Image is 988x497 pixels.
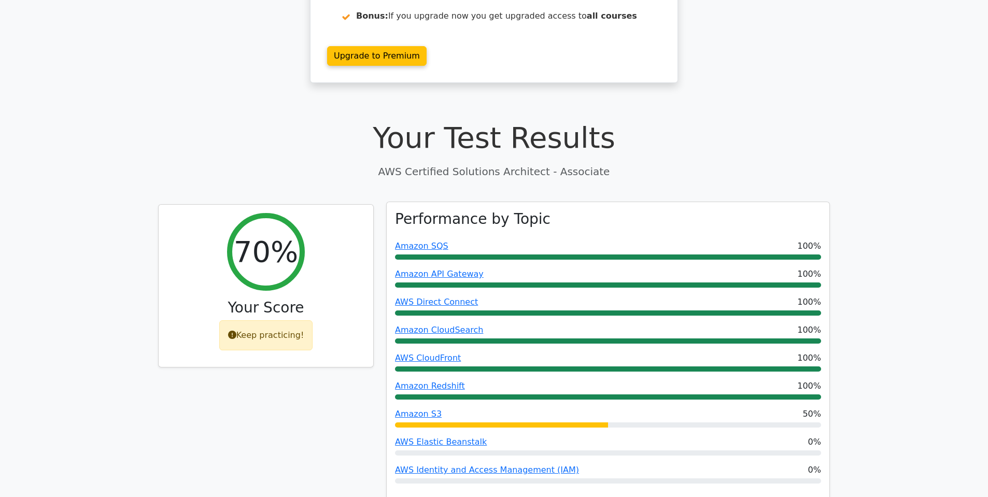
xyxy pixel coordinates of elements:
a: AWS Identity and Access Management (IAM) [395,465,579,475]
a: Amazon CloudSearch [395,325,483,335]
span: 100% [797,352,821,364]
a: AWS CloudFront [395,353,461,363]
a: Amazon Redshift [395,381,465,391]
p: AWS Certified Solutions Architect - Associate [158,164,830,179]
a: Amazon API Gateway [395,269,484,279]
span: 100% [797,380,821,392]
a: AWS Elastic Beanstalk [395,437,487,447]
h3: Performance by Topic [395,210,551,228]
span: 50% [802,408,821,420]
div: Keep practicing! [219,320,313,350]
a: Upgrade to Premium [327,46,427,66]
a: Amazon SQS [395,241,448,251]
h2: 70% [234,234,298,269]
span: 100% [797,296,821,308]
h1: Your Test Results [158,120,830,155]
span: 100% [797,268,821,280]
span: 100% [797,240,821,252]
span: 0% [808,436,821,448]
span: 0% [808,464,821,476]
span: 100% [797,324,821,336]
a: AWS Direct Connect [395,297,478,307]
a: Amazon S3 [395,409,442,419]
h3: Your Score [167,299,365,317]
